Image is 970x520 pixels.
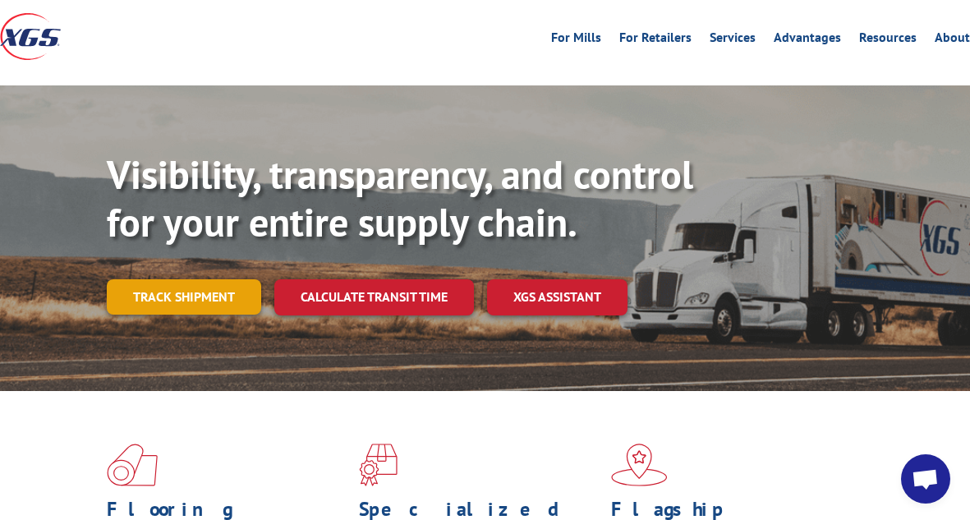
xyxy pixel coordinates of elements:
b: Visibility, transparency, and control for your entire supply chain. [107,149,693,247]
a: Calculate transit time [274,279,474,315]
a: Open chat [901,454,950,504]
img: xgs-icon-total-supply-chain-intelligence-red [107,444,158,486]
a: Advantages [774,31,841,49]
a: Services [710,31,756,49]
a: For Retailers [619,31,692,49]
a: Resources [859,31,917,49]
img: xgs-icon-flagship-distribution-model-red [611,444,668,486]
img: xgs-icon-focused-on-flooring-red [359,444,398,486]
a: About [935,31,970,49]
a: For Mills [551,31,601,49]
a: Track shipment [107,279,261,314]
a: XGS ASSISTANT [487,279,628,315]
